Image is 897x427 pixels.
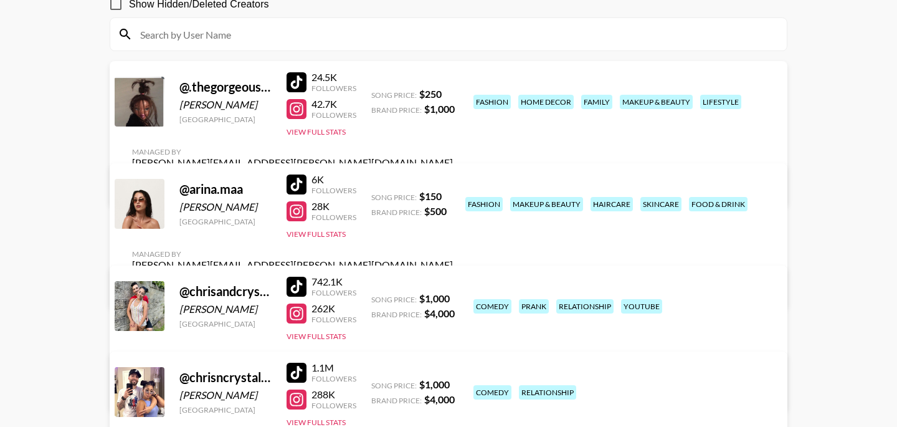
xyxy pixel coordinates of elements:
div: Followers [311,213,356,222]
div: prank [519,299,549,314]
span: Song Price: [371,193,417,202]
div: 742.1K [311,276,356,288]
strong: $ 1,000 [419,378,450,390]
div: @ arina.maa [179,181,272,197]
div: family [581,95,612,109]
div: 288K [311,388,356,401]
button: View Full Stats [287,418,346,427]
div: comedy [473,299,511,314]
div: Followers [311,288,356,297]
div: [PERSON_NAME] [179,303,272,315]
div: 1.1M [311,362,356,374]
div: haircare [591,197,633,211]
span: Song Price: [371,381,417,390]
div: [PERSON_NAME] [179,201,272,213]
div: 24.5K [311,71,356,84]
div: [PERSON_NAME][EMAIL_ADDRESS][PERSON_NAME][DOMAIN_NAME] [132,156,453,169]
div: 6K [311,173,356,186]
button: View Full Stats [287,332,346,341]
button: View Full Stats [287,229,346,239]
div: [GEOGRAPHIC_DATA] [179,115,272,124]
div: fashion [473,95,511,109]
div: [GEOGRAPHIC_DATA] [179,405,272,415]
div: @ .thegorgeousdoll [179,79,272,95]
div: 42.7K [311,98,356,110]
strong: $ 500 [424,205,447,217]
strong: $ 4,000 [424,307,455,319]
span: Song Price: [371,295,417,304]
strong: $ 150 [419,190,442,202]
div: home decor [518,95,574,109]
div: Followers [311,315,356,324]
div: Followers [311,110,356,120]
span: Brand Price: [371,396,422,405]
div: Managed By [132,147,453,156]
div: @ chrisandcrystal1 [179,284,272,299]
span: Brand Price: [371,208,422,217]
div: relationship [556,299,614,314]
div: 262K [311,302,356,315]
div: [PERSON_NAME] [179,98,272,111]
div: [PERSON_NAME] [179,389,272,401]
div: Followers [311,186,356,195]
strong: $ 4,000 [424,393,455,405]
div: skincare [640,197,681,211]
span: Brand Price: [371,310,422,319]
div: @ chrisncrystal14 [179,370,272,385]
div: Followers [311,84,356,93]
div: makeup & beauty [510,197,583,211]
div: Followers [311,401,356,410]
div: makeup & beauty [620,95,693,109]
span: Song Price: [371,90,417,100]
div: [PERSON_NAME][EMAIL_ADDRESS][PERSON_NAME][DOMAIN_NAME] [132,259,453,271]
div: fashion [465,197,503,211]
div: 28K [311,200,356,213]
div: lifestyle [700,95,741,109]
span: Brand Price: [371,105,422,115]
strong: $ 1,000 [419,292,450,304]
div: Managed By [132,249,453,259]
div: relationship [519,385,576,400]
strong: $ 250 [419,88,442,100]
div: food & drink [689,197,747,211]
div: [GEOGRAPHIC_DATA] [179,217,272,226]
div: Followers [311,374,356,383]
strong: $ 1,000 [424,103,455,115]
div: comedy [473,385,511,400]
div: youtube [621,299,662,314]
button: View Full Stats [287,127,346,137]
input: Search by User Name [133,24,779,44]
div: [GEOGRAPHIC_DATA] [179,319,272,329]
